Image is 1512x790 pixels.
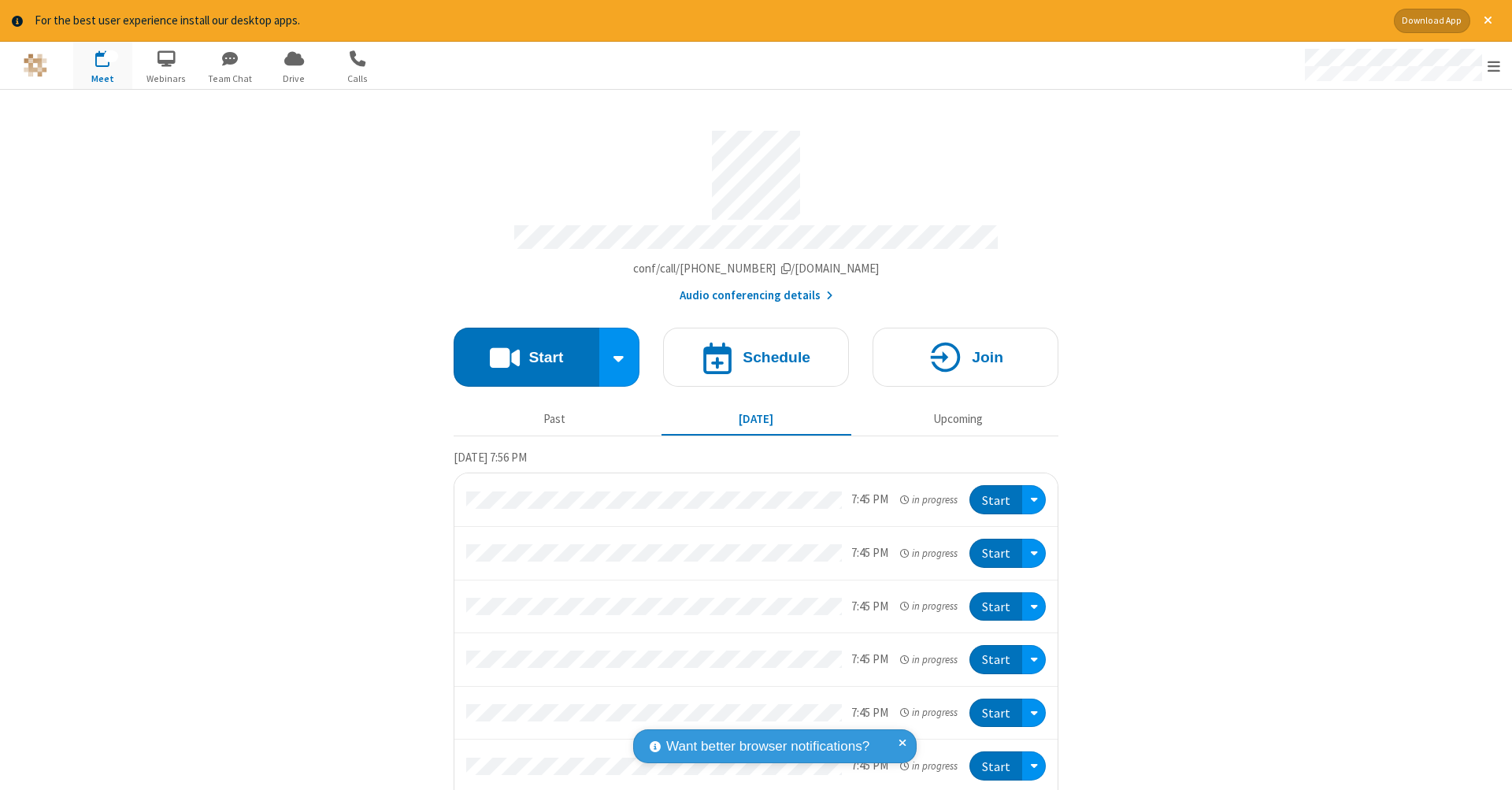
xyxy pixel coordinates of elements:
[1394,9,1470,33] button: Download App
[1022,645,1046,674] div: Open menu
[900,599,958,614] em: in progress
[863,405,1053,435] button: Upcoming
[73,72,132,86] span: Meet
[1022,539,1046,568] div: Open menu
[24,54,47,77] img: QA Selenium DO NOT DELETE OR CHANGE
[900,758,958,773] em: in progress
[454,119,1058,304] section: Account details
[137,72,196,86] span: Webinars
[599,328,640,387] div: Start conference options
[6,42,65,89] button: Logo
[900,652,958,667] em: in progress
[35,12,1382,30] div: For the best user experience install our desktop apps.
[661,405,851,435] button: [DATE]
[1473,749,1500,779] iframe: Chat
[454,328,599,387] button: Start
[851,491,888,509] div: 7:45 PM
[900,492,958,507] em: in progress
[969,485,1022,514] button: Start
[969,592,1022,621] button: Start
[1022,751,1046,781] div: Open menu
[900,546,958,561] em: in progress
[1476,9,1500,33] button: Close alert
[900,705,958,720] em: in progress
[972,350,1003,365] h4: Join
[1290,42,1512,89] div: Open menu
[969,645,1022,674] button: Start
[851,544,888,562] div: 7:45 PM
[528,350,563,365] h4: Start
[633,260,880,278] button: Copy my meeting room linkCopy my meeting room link
[969,539,1022,568] button: Start
[265,72,324,86] span: Drive
[851,598,888,616] div: 7:45 PM
[851,651,888,669] div: 7:45 PM
[1022,699,1046,728] div: Open menu
[1022,592,1046,621] div: Open menu
[680,287,833,305] button: Audio conferencing details
[743,350,810,365] h4: Schedule
[201,72,260,86] span: Team Chat
[969,699,1022,728] button: Start
[460,405,650,435] button: Past
[633,261,880,276] span: Copy my meeting room link
[873,328,1058,387] button: Join
[1022,485,1046,514] div: Open menu
[663,328,849,387] button: Schedule
[666,736,869,757] span: Want better browser notifications?
[969,751,1022,781] button: Start
[851,704,888,722] div: 7:45 PM
[104,50,118,62] div: 13
[328,72,387,86] span: Calls
[454,450,527,465] span: [DATE] 7:56 PM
